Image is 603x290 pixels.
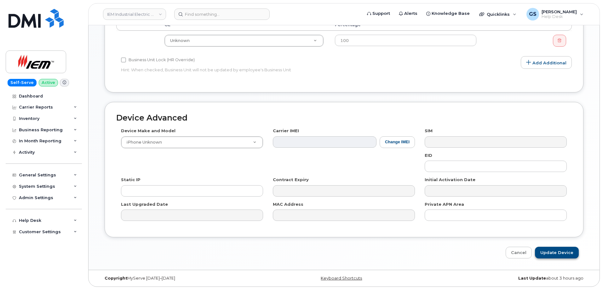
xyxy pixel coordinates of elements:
p: Hint: When checked, Business Unit will not be updated by employee's Business Unit [121,67,415,73]
input: Update Device [535,247,579,258]
h2: Device Advanced [116,114,572,122]
a: Alerts [394,7,422,20]
span: iPhone Unknown [123,139,162,145]
span: Unknown [170,38,190,43]
div: Gabriel Santiago [522,8,588,21]
label: Carrier IMEI [273,128,299,134]
label: Device Make and Model [121,128,175,134]
label: MAC Address [273,201,303,207]
div: about 3 hours ago [425,276,588,281]
span: GS [529,10,537,18]
a: Add Additional [521,56,572,69]
label: Last Upgraded Date [121,201,168,207]
a: Cancel [506,247,532,258]
label: SIM [425,128,433,134]
span: Knowledge Base [432,10,470,17]
span: Support [372,10,390,17]
a: IEM Industrial Electric MFG. (Canada) In [103,9,166,20]
span: Quicklinks [487,12,510,17]
label: Contract Expiry [273,177,309,183]
label: Business Unit Lock (HR Override) [121,56,195,64]
label: EID [425,152,432,158]
a: iPhone Unknown [121,137,263,148]
span: Help Desk [542,14,577,19]
input: Find something... [174,9,270,20]
label: Static IP [121,177,141,183]
strong: Copyright [105,276,127,281]
a: Keyboard Shortcuts [321,276,362,281]
div: MyServe [DATE]–[DATE] [100,276,263,281]
a: Knowledge Base [422,7,474,20]
a: Unknown [165,35,323,46]
label: Private APN Area [425,201,464,207]
a: Support [363,7,394,20]
span: [PERSON_NAME] [542,9,577,14]
input: Business Unit Lock (HR Override) [121,57,126,62]
strong: Last Update [518,276,546,281]
span: Alerts [404,10,417,17]
button: Change IMEI [380,136,415,148]
div: Quicklinks [475,8,521,21]
label: Initial Activation Date [425,177,475,183]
